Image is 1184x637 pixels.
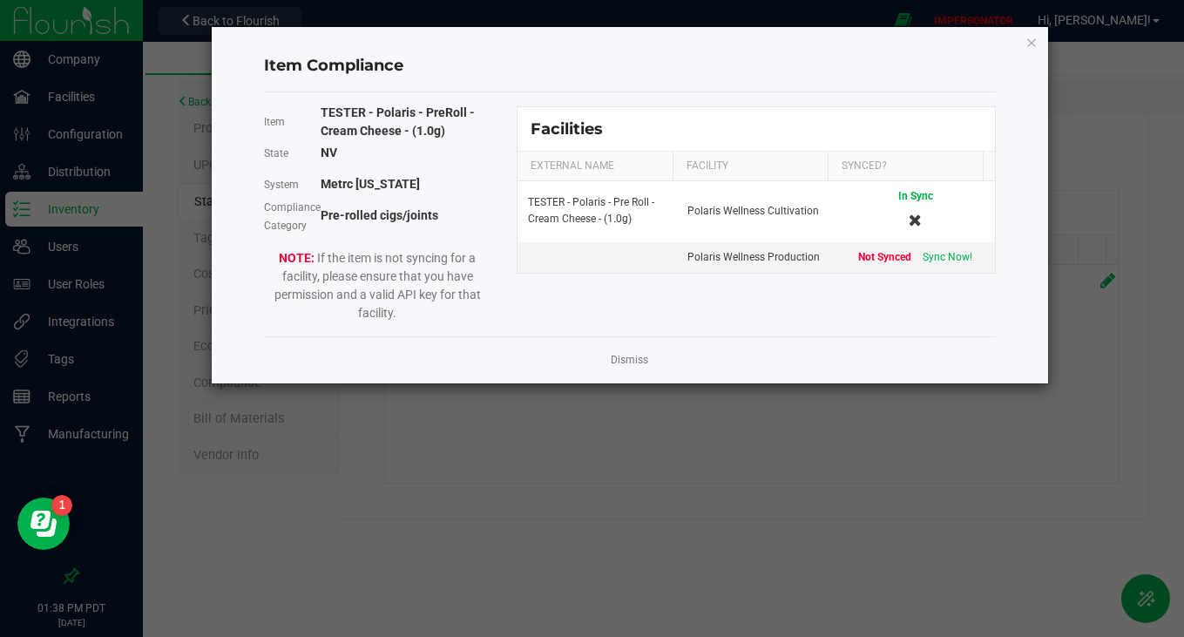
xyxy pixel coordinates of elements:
[264,147,288,159] span: State
[528,194,666,227] div: TESTER - Polaris - Pre Roll - Cream Cheese - (1.0g)
[923,251,972,263] span: Sync Now!
[858,251,911,263] span: Not Synced
[321,105,475,138] b: TESTER - Polaris - PreRoll - Cream Cheese - (1.0g)
[321,208,438,222] b: Pre-rolled cigs/joints
[1025,31,1038,52] button: Close modal
[611,353,648,368] a: Dismiss
[897,205,933,234] button: Cancel button
[828,152,983,181] th: SYNCED?
[897,205,933,234] app-cancel-button: Delete Mapping Record
[531,119,616,139] div: Facilities
[518,152,673,181] th: EXTERNAL NAME
[321,177,420,191] b: Metrc [US_STATE]
[898,190,933,202] span: In Sync
[17,498,70,550] iframe: Resource center
[687,249,826,266] div: Polaris Wellness Production
[264,116,285,128] span: Item
[687,203,826,220] div: Polaris Wellness Cultivation
[264,55,996,78] h4: Item Compliance
[264,179,299,191] span: System
[264,232,491,322] span: If the item is not syncing for a facility, please ensure that you have permission and a valid API...
[51,495,72,516] iframe: Resource center unread badge
[321,146,337,159] b: NV
[264,201,321,232] span: Compliance Category
[673,152,828,181] th: FACILITY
